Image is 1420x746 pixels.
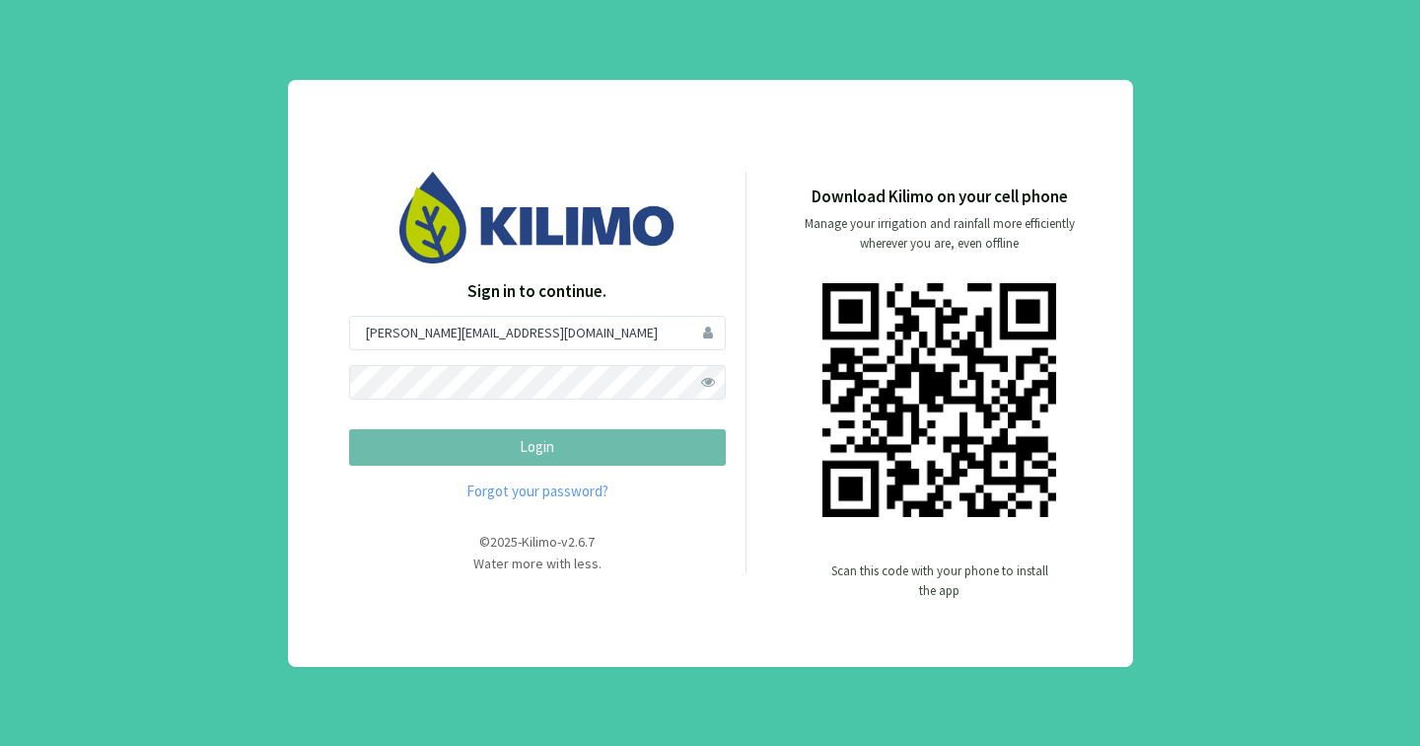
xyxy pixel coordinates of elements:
[490,533,518,551] span: 2025
[366,436,709,459] p: Login
[831,561,1048,601] p: Scan this code with your phone to install the app
[812,185,1068,210] p: Download Kilimo on your cell phone
[399,172,675,263] img: Image
[522,533,557,551] span: Kilimo
[349,429,726,466] button: Login
[788,214,1092,254] p: Manage your irrigation and rainfall more efficiently wherever you are, even offline
[479,533,490,551] span: ©
[561,533,595,551] span: v2.6.7
[557,533,561,551] span: -
[349,279,726,305] p: Sign in to continue.
[349,316,726,350] input: User
[473,555,602,572] span: Water more with less.
[822,283,1056,517] img: qr code
[349,481,726,503] a: Forgot your password?
[518,533,522,551] span: -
